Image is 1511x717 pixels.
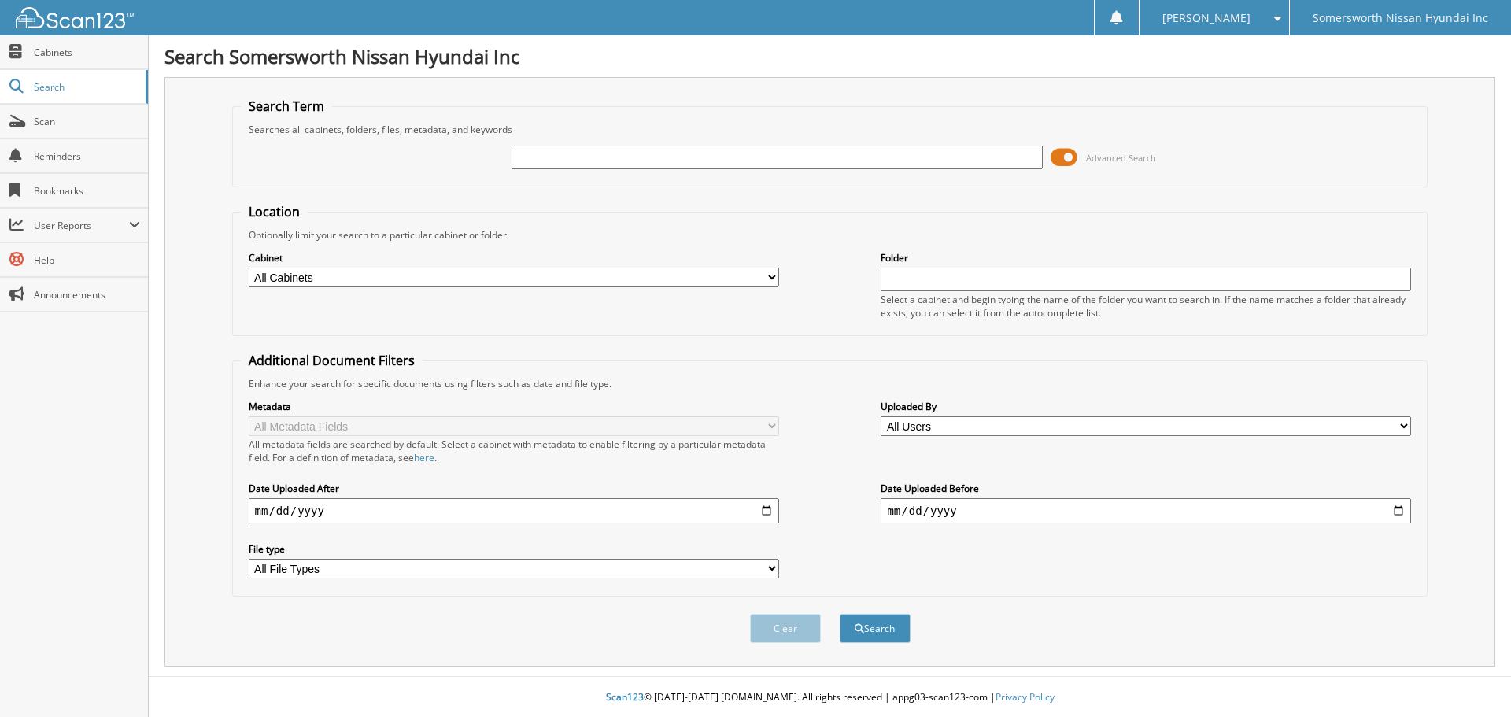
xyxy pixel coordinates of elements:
span: Bookmarks [34,184,140,198]
span: Announcements [34,288,140,301]
input: start [249,498,779,523]
span: Reminders [34,150,140,163]
label: Uploaded By [881,400,1411,413]
input: end [881,498,1411,523]
legend: Location [241,203,308,220]
legend: Additional Document Filters [241,352,423,369]
span: User Reports [34,219,129,232]
div: Select a cabinet and begin typing the name of the folder you want to search in. If the name match... [881,293,1411,320]
span: Search [34,80,138,94]
span: Scan123 [606,690,644,704]
a: here [414,451,434,464]
iframe: Chat Widget [1432,641,1511,717]
div: Searches all cabinets, folders, files, metadata, and keywords [241,123,1420,136]
span: Somersworth Nissan Hyundai Inc [1313,13,1488,23]
span: Scan [34,115,140,128]
legend: Search Term [241,98,332,115]
span: Advanced Search [1086,152,1156,164]
div: © [DATE]-[DATE] [DOMAIN_NAME]. All rights reserved | appg03-scan123-com | [149,678,1511,717]
span: Help [34,253,140,267]
label: Folder [881,251,1411,264]
label: Metadata [249,400,779,413]
button: Search [840,614,911,643]
span: Cabinets [34,46,140,59]
label: File type [249,542,779,556]
div: Optionally limit your search to a particular cabinet or folder [241,228,1420,242]
h1: Search Somersworth Nissan Hyundai Inc [164,43,1495,69]
div: All metadata fields are searched by default. Select a cabinet with metadata to enable filtering b... [249,438,779,464]
div: Enhance your search for specific documents using filters such as date and file type. [241,377,1420,390]
a: Privacy Policy [996,690,1055,704]
button: Clear [750,614,821,643]
label: Date Uploaded After [249,482,779,495]
span: [PERSON_NAME] [1162,13,1251,23]
label: Date Uploaded Before [881,482,1411,495]
img: scan123-logo-white.svg [16,7,134,28]
label: Cabinet [249,251,779,264]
